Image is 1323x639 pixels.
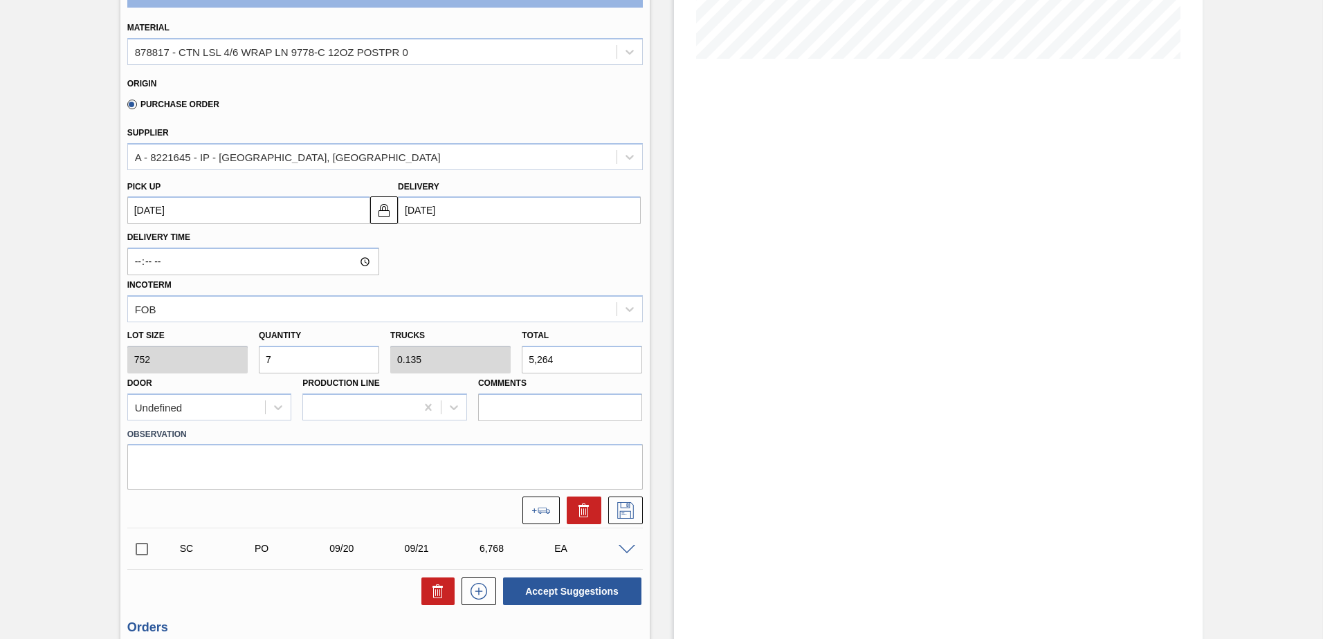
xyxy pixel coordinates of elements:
label: Total [522,331,549,340]
h3: Orders [127,620,643,635]
div: Delete Suggestion [560,497,601,524]
label: Delivery [398,182,439,192]
div: EA [551,543,635,554]
label: Pick up [127,182,161,192]
label: Trucks [390,331,425,340]
label: Purchase Order [127,100,219,109]
label: Incoterm [127,280,172,290]
div: Accept Suggestions [496,576,643,606]
div: 09/21/2025 [401,543,485,554]
label: Observation [127,425,643,445]
div: 878817 - CTN LSL 4/6 WRAP LN 9778-C 12OZ POSTPR 0 [135,46,408,57]
button: locked [370,196,398,224]
div: Suggestion Created [176,543,260,554]
div: 6,768 [476,543,560,554]
label: Door [127,378,152,388]
div: A - 8221645 - IP - [GEOGRAPHIC_DATA], [GEOGRAPHIC_DATA] [135,151,441,163]
div: Add to the load composition [515,497,560,524]
label: Lot size [127,326,248,346]
div: 09/20/2025 [326,543,410,554]
input: mm/dd/yyyy [398,196,641,224]
img: locked [376,202,392,219]
label: Comments [478,373,643,393]
label: Production Line [302,378,379,388]
label: Supplier [127,128,169,138]
div: FOB [135,303,156,315]
div: Undefined [135,401,182,413]
div: Save Suggestion [601,497,643,524]
div: Delete Suggestions [414,577,455,605]
label: Delivery Time [127,228,379,248]
div: Purchase order [251,543,335,554]
label: Origin [127,79,157,89]
label: Quantity [259,331,301,340]
input: mm/dd/yyyy [127,196,370,224]
label: Material [127,23,170,33]
div: New suggestion [455,577,496,605]
button: Accept Suggestions [503,577,641,605]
